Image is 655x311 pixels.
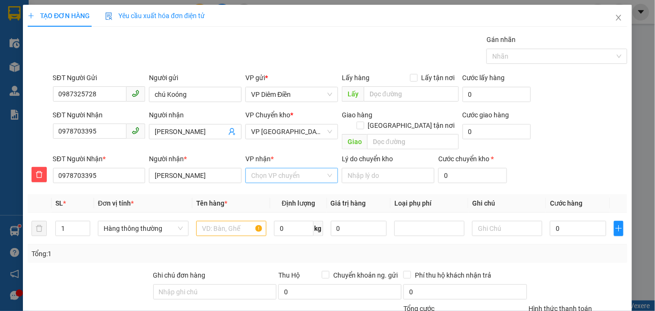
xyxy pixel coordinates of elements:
[364,120,459,131] span: [GEOGRAPHIC_DATA] tận nơi
[463,111,509,119] label: Cước giao hàng
[331,221,387,236] input: 0
[605,5,632,31] button: Close
[32,167,47,182] button: delete
[468,194,546,213] th: Ghi chú
[251,124,332,139] span: VP Thái Bình
[105,12,205,20] span: Yêu cầu xuất hóa đơn điện tử
[331,199,366,207] span: Giá trị hàng
[342,111,372,119] span: Giao hàng
[196,199,227,207] span: Tên hàng
[411,270,495,280] span: Phí thu hộ khách nhận trả
[367,134,458,149] input: Dọc đường
[342,134,367,149] span: Giao
[342,86,364,102] span: Lấy
[149,110,242,120] div: Người nhận
[245,111,290,119] span: VP Chuyển kho
[53,110,146,120] div: SĐT Người Nhận
[104,221,183,236] span: Hàng thông thường
[615,14,623,21] span: close
[245,155,271,163] span: VP nhận
[53,168,146,183] input: SĐT người nhận
[28,12,34,19] span: plus
[463,74,505,82] label: Cước lấy hàng
[278,271,300,279] span: Thu Hộ
[149,73,242,83] div: Người gửi
[132,127,139,135] span: phone
[228,128,236,135] span: user-add
[251,87,332,102] span: VP Diêm Điền
[153,284,276,300] input: Ghi chú đơn hàng
[32,221,47,236] button: delete
[391,194,468,213] th: Loại phụ phí
[614,225,623,232] span: plus
[438,154,507,164] div: Cước chuyển kho
[282,199,315,207] span: Định lượng
[153,271,206,279] label: Ghi chú đơn hàng
[53,73,146,83] div: SĐT Người Gửi
[196,221,266,236] input: VD: Bàn, Ghế
[149,154,242,164] div: Người nhận
[472,221,542,236] input: Ghi Chú
[55,199,63,207] span: SL
[342,168,434,183] input: Lý do chuyển kho
[245,73,338,83] div: VP gửi
[53,154,146,164] div: SĐT Người Nhận
[364,86,458,102] input: Dọc đường
[329,270,401,280] span: Chuyển khoản ng. gửi
[418,73,459,83] span: Lấy tận nơi
[463,124,531,139] input: Cước giao hàng
[149,168,242,183] input: Tên người nhận
[614,221,623,236] button: plus
[550,199,582,207] span: Cước hàng
[314,221,323,236] span: kg
[463,87,531,102] input: Cước lấy hàng
[28,12,90,20] span: TẠO ĐƠN HÀNG
[32,171,46,178] span: delete
[486,36,516,43] label: Gán nhãn
[32,249,254,259] div: Tổng: 1
[342,155,393,163] label: Lý do chuyển kho
[98,199,134,207] span: Đơn vị tính
[105,12,113,20] img: icon
[342,74,370,82] span: Lấy hàng
[132,90,139,97] span: phone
